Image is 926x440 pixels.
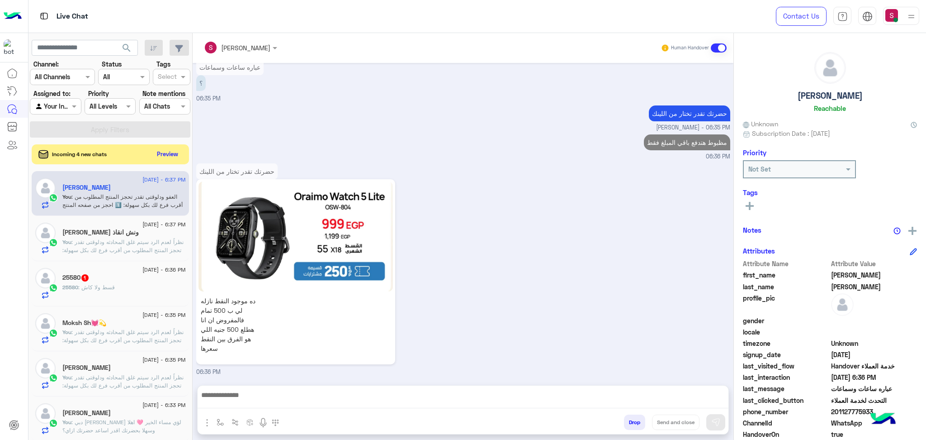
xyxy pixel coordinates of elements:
img: tab [862,11,873,22]
span: last_interaction [743,373,829,382]
a: tab [833,7,851,26]
span: last_clicked_button [743,396,829,405]
button: Trigger scenario [228,415,243,430]
small: Human Handover [671,44,709,52]
img: tab [837,11,848,22]
img: Trigger scenario [231,419,239,426]
span: You [62,239,71,245]
h6: Priority [743,148,766,157]
span: first_name [743,270,829,280]
span: last_name [743,282,829,292]
span: gender [743,316,829,325]
span: 06:36 PM [196,368,221,375]
h5: محمد خليل [62,184,111,191]
img: WhatsApp [49,238,58,247]
p: Live Chat [57,10,88,23]
span: null [831,316,917,325]
span: Handover خدمة العملاء [831,361,917,371]
span: قسط ولا كاش [78,284,115,291]
span: search [121,43,132,53]
span: [PERSON_NAME] - 06:35 PM [656,124,730,132]
img: defaultAdmin.png [35,268,56,288]
button: search [116,40,138,59]
label: Priority [88,89,109,98]
h6: Tags [743,188,917,196]
span: [DATE] - 6:36 PM [142,266,185,274]
h5: Ibrahim Mahdy [62,409,111,417]
span: [DATE] - 6:37 PM [142,220,185,229]
span: 2025-05-12T18:22:13.945Z [831,350,917,359]
span: You [62,374,71,381]
span: [DATE] - 6:35 PM [142,356,185,364]
span: signup_date [743,350,829,359]
span: [DATE] - 6:35 PM [142,311,185,319]
span: [DATE] - 6:37 PM [142,176,185,184]
span: 2 [831,418,917,428]
span: You [62,193,71,200]
img: WhatsApp [49,329,58,338]
span: Unknown [831,339,917,348]
img: defaultAdmin.png [35,223,56,243]
p: 18/8/2025, 6:36 PM [644,134,730,150]
img: WhatsApp [49,193,58,202]
img: defaultAdmin.png [35,313,56,334]
img: profile [906,11,917,22]
img: WhatsApp [49,419,58,428]
span: timezone [743,339,829,348]
span: Attribute Name [743,259,829,268]
img: tab [38,10,50,22]
img: make a call [272,419,279,426]
span: 25580 [62,284,78,291]
span: 1 [81,274,89,282]
h5: 25580 [62,274,90,282]
img: defaultAdmin.png [815,53,846,83]
span: last_visited_flow [743,361,829,371]
span: You [62,419,71,426]
img: select flow [217,419,224,426]
button: Preview [153,148,182,161]
h6: Reachable [814,104,846,112]
span: locale [743,327,829,337]
span: Attribute Value [831,259,917,268]
span: 06:36 PM [706,153,730,161]
p: 18/8/2025, 6:36 PM [196,163,278,179]
label: Note mentions [142,89,185,98]
button: Send and close [652,415,699,430]
span: null [831,327,917,337]
span: 201127775933 [831,407,917,416]
span: HandoverOn [743,430,829,439]
span: Incoming 4 new chats [52,150,107,158]
img: send attachment [202,417,213,428]
img: defaultAdmin.png [35,358,56,378]
img: userImage [885,9,898,22]
img: hulul-logo.png [867,404,899,435]
span: true [831,430,917,439]
button: select flow [213,415,228,430]
a: ده موجود النقط نازله لي ب 500 تمام فالمفروض ان انا هطلع 500 جنيه اللي هو الفرق بين النقط سعرها [196,179,396,364]
img: defaultAdmin.png [35,178,56,198]
span: 2025-08-18T15:36:49.9687895Z [831,373,917,382]
img: 1243711314224227.jpg [198,182,393,292]
span: last_message [743,384,829,393]
span: العفو ودلوقتى تقدر تحجز المنتج المطلوب من أقرب فرع لك بكل سهولة: 1️⃣ احجز من صفحه المنتج ع الويب ... [62,193,184,257]
img: send message [711,418,720,427]
div: Select [156,72,177,83]
img: defaultAdmin.png [831,293,854,316]
p: 18/8/2025, 6:35 PM [196,59,264,75]
p: 18/8/2025, 6:35 PM [649,105,730,121]
img: Logo [4,7,22,26]
span: دبي فون سلمى لؤي مساء الخير 🩷 اهلا وسهلا بحضرتك اقدر اساعد حضرتك ازاي؟ [62,419,181,434]
span: Unknown [743,119,778,129]
span: التحدث لخدمة العملاء [831,396,917,405]
img: defaultAdmin.png [35,403,56,424]
label: Tags [156,59,170,69]
span: You [62,329,71,335]
p: ده موجود النقط نازله لي ب 500 تمام فالمفروض ان انا هطلع 500 جنيه اللي هو الفرق بين النقط سعرها [198,294,260,355]
h5: محمود ابو كيان ونش انقاذ [62,229,139,236]
img: create order [246,419,254,426]
p: 18/8/2025, 6:35 PM [196,75,206,91]
img: add [908,227,917,235]
span: خليل [831,282,917,292]
img: send voice note [258,417,269,428]
span: phone_number [743,407,829,416]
